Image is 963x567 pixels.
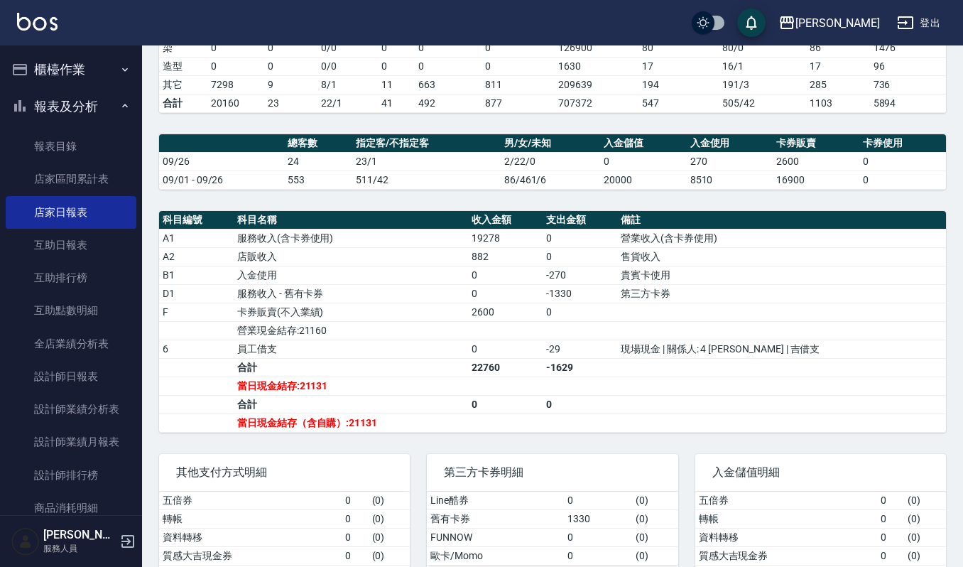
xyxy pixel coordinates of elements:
td: 0 [482,57,555,75]
td: 2600 [773,152,859,171]
td: 0 [482,38,555,57]
td: 8510 [687,171,773,189]
td: 0 [543,395,617,414]
td: 209639 [555,75,638,94]
td: 0 [543,229,617,247]
th: 入金儲值 [600,134,687,153]
td: 0 [468,340,543,358]
td: 合計 [234,358,468,377]
td: 0 [564,546,632,565]
td: Line酷券 [427,492,564,510]
td: 0 [564,492,632,510]
td: 811 [482,75,555,94]
td: 0 [342,528,369,546]
td: 663 [415,75,482,94]
td: 員工借支 [234,340,468,358]
td: 270 [687,152,773,171]
td: -270 [543,266,617,284]
th: 指定客/不指定客 [352,134,500,153]
td: 492 [415,94,482,112]
td: 售貨收入 [617,247,946,266]
td: 23 [264,94,318,112]
button: 登出 [891,10,946,36]
td: 0 [342,509,369,528]
td: ( 0 ) [632,528,678,546]
td: 貴賓卡使用 [617,266,946,284]
td: 7298 [207,75,264,94]
td: 0 [600,152,687,171]
td: 0 [264,57,318,75]
td: ( 0 ) [369,492,410,510]
td: 店販收入 [234,247,468,266]
td: 服務收入(含卡券使用) [234,229,468,247]
td: 285 [806,75,870,94]
td: 0 [342,546,369,565]
a: 店家區間累計表 [6,163,136,195]
a: 設計師排行榜 [6,459,136,492]
a: 全店業績分析表 [6,328,136,360]
td: 22/1 [317,94,378,112]
td: ( 0 ) [904,528,946,546]
td: 511/42 [352,171,500,189]
td: 17 [638,57,719,75]
th: 備註 [617,211,946,229]
td: 第三方卡券 [617,284,946,303]
td: 轉帳 [159,509,342,528]
th: 科目名稱 [234,211,468,229]
td: 1630 [555,57,638,75]
td: 質感大吉現金券 [159,546,342,565]
a: 互助日報表 [6,229,136,261]
td: 入金使用 [234,266,468,284]
td: 86/461/6 [501,171,600,189]
td: 0 [342,492,369,510]
td: 11 [378,75,415,94]
a: 互助點數明細 [6,294,136,327]
td: F [159,303,234,321]
td: D1 [159,284,234,303]
td: ( 0 ) [632,509,678,528]
table: a dense table [159,134,946,190]
td: B1 [159,266,234,284]
td: ( 0 ) [904,546,946,565]
td: 資料轉移 [159,528,342,546]
td: 0 [564,528,632,546]
img: Person [11,527,40,556]
td: 當日現金結存:21131 [234,377,468,395]
a: 互助排行榜 [6,261,136,294]
td: 2600 [468,303,543,321]
td: -29 [543,340,617,358]
td: 0 / 0 [317,57,378,75]
td: 0 [207,38,264,57]
td: 0 [543,303,617,321]
td: 0 [877,492,904,510]
div: [PERSON_NAME] [795,14,880,32]
td: 舊有卡券 [427,509,564,528]
th: 收入金額 [468,211,543,229]
td: 當日現金結存（含自購）:21131 [234,414,468,432]
td: ( 0 ) [369,546,410,565]
td: 505/42 [719,94,806,112]
td: 09/26 [159,152,284,171]
td: 191 / 3 [719,75,806,94]
td: 其它 [159,75,207,94]
button: [PERSON_NAME] [773,9,886,38]
td: 質感大吉現金券 [695,546,878,565]
td: 9 [264,75,318,94]
td: 五倍券 [159,492,342,510]
td: 0 [877,546,904,565]
td: 09/01 - 09/26 [159,171,284,189]
td: 6 [159,340,234,358]
td: 現場現金 | 關係人: 4 [PERSON_NAME] | 吉借支 [617,340,946,358]
span: 入金儲值明細 [712,465,929,480]
td: 194 [638,75,719,94]
td: 營業收入(含卡券使用) [617,229,946,247]
td: 歐卡/Momo [427,546,564,565]
table: a dense table [159,211,946,433]
table: a dense table [427,492,678,566]
td: 22760 [468,358,543,377]
h5: [PERSON_NAME] [43,528,116,542]
td: 41 [378,94,415,112]
td: 合計 [234,395,468,414]
td: 卡券販賣(不入業績) [234,303,468,321]
td: 0 [468,395,543,414]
